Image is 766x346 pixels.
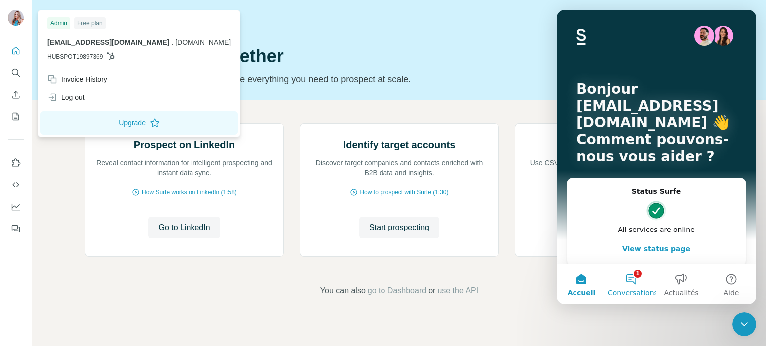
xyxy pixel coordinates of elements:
div: Log out [47,92,85,102]
span: [DOMAIN_NAME] [175,38,231,46]
button: use the API [437,285,478,297]
button: Upgrade [40,111,238,135]
span: Go to LinkedIn [158,222,210,233]
h2: Prospect on LinkedIn [134,138,235,152]
span: Start prospecting [369,222,429,233]
button: Start prospecting [359,217,439,238]
button: Use Surfe on LinkedIn [8,154,24,172]
span: How Surfe works on LinkedIn (1:58) [142,188,237,197]
p: Reveal contact information for intelligent prospecting and instant data sync. [95,158,273,178]
button: Enrich CSV [8,86,24,104]
button: Search [8,64,24,82]
span: or [428,285,435,297]
button: Use Surfe API [8,176,24,194]
img: Avatar [8,10,24,26]
iframe: Intercom live chat [557,10,756,304]
h1: Let’s prospect together [85,46,566,66]
span: HUBSPOT19897369 [47,52,103,61]
button: Dashboard [8,198,24,216]
div: Invoice History [47,74,107,84]
button: Feedback [8,220,24,237]
button: My lists [8,108,24,125]
div: Free plan [74,17,106,29]
span: How to prospect with Surfe (1:30) [360,188,448,197]
button: Go to LinkedIn [148,217,220,238]
button: Quick start [8,42,24,60]
p: Use CSV enrichment to confirm you are using the best data available. [525,158,703,178]
button: go to Dashboard [368,285,426,297]
p: Discover target companies and contacts enriched with B2B data and insights. [310,158,488,178]
h2: Identify target accounts [343,138,456,152]
p: Pick your starting point and we’ll provide everything you need to prospect at scale. [85,72,566,86]
span: [EMAIL_ADDRESS][DOMAIN_NAME] [47,38,169,46]
span: . [171,38,173,46]
div: Admin [47,17,70,29]
h2: Enrich your contact lists [556,138,672,152]
iframe: Intercom live chat [732,312,756,336]
div: Quick start [85,18,566,28]
span: You can also [320,285,366,297]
